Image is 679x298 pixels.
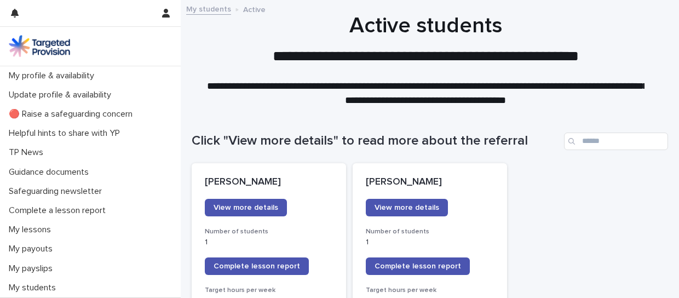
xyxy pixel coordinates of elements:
[205,238,333,247] p: 1
[205,257,309,275] a: Complete lesson report
[4,244,61,254] p: My payouts
[4,90,120,100] p: Update profile & availability
[205,286,333,295] h3: Target hours per week
[4,71,103,81] p: My profile & availability
[186,2,231,15] a: My students
[4,283,65,293] p: My students
[205,199,287,216] a: View more details
[214,262,300,270] span: Complete lesson report
[205,176,333,188] p: [PERSON_NAME]
[375,262,461,270] span: Complete lesson report
[4,167,97,177] p: Guidance documents
[4,186,111,197] p: Safeguarding newsletter
[4,263,61,274] p: My payslips
[214,204,278,211] span: View more details
[366,257,470,275] a: Complete lesson report
[366,227,494,236] h3: Number of students
[192,133,560,149] h1: Click "View more details" to read more about the referral
[366,176,494,188] p: [PERSON_NAME]
[4,147,52,158] p: TP News
[366,286,494,295] h3: Target hours per week
[4,128,129,139] p: Helpful hints to share with YP
[366,238,494,247] p: 1
[4,225,60,235] p: My lessons
[205,227,333,236] h3: Number of students
[192,13,660,39] h1: Active students
[9,35,70,57] img: M5nRWzHhSzIhMunXDL62
[564,133,668,150] input: Search
[243,3,266,15] p: Active
[4,109,141,119] p: 🔴 Raise a safeguarding concern
[366,199,448,216] a: View more details
[375,204,439,211] span: View more details
[4,205,114,216] p: Complete a lesson report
